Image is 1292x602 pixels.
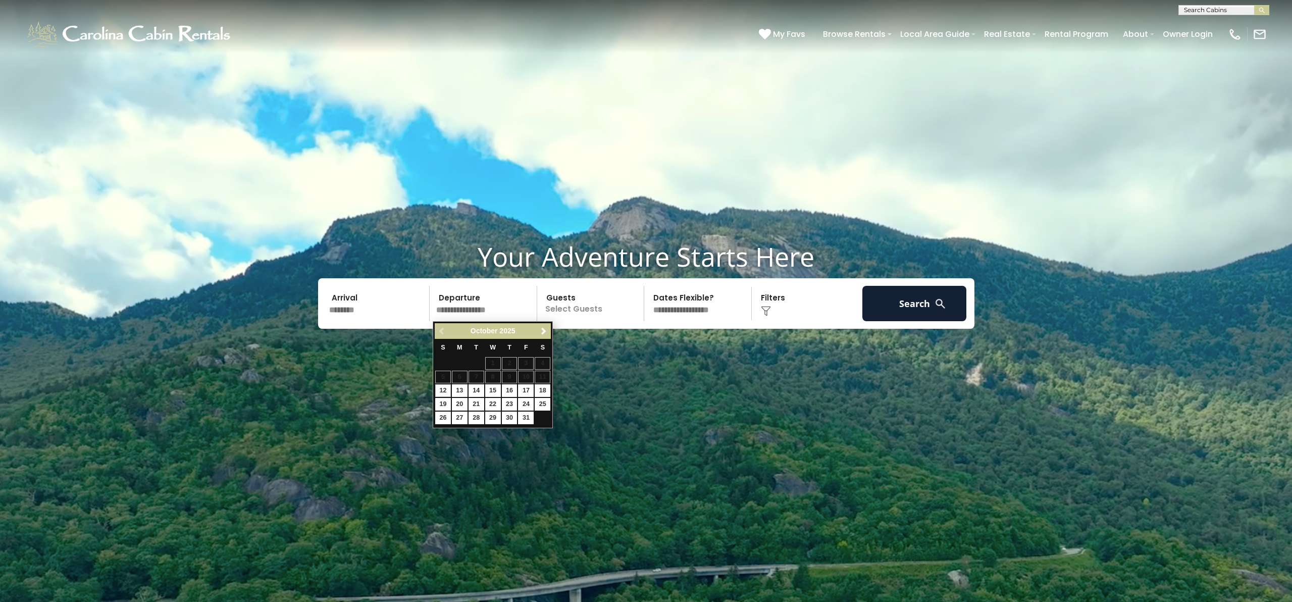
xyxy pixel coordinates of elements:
[1040,25,1113,43] a: Rental Program
[435,384,451,397] a: 12
[469,398,484,411] a: 21
[535,398,550,411] a: 25
[457,344,462,351] span: Monday
[535,384,550,397] a: 18
[502,412,518,424] a: 30
[469,384,484,397] a: 14
[452,384,468,397] a: 13
[502,384,518,397] a: 16
[469,412,484,424] a: 28
[452,398,468,411] a: 20
[895,25,974,43] a: Local Area Guide
[8,241,1284,272] h1: Your Adventure Starts Here
[518,398,534,411] a: 24
[979,25,1035,43] a: Real Estate
[518,384,534,397] a: 17
[490,344,496,351] span: Wednesday
[507,344,511,351] span: Thursday
[934,297,947,310] img: search-regular-white.png
[25,19,235,49] img: White-1-1-2.png
[471,327,498,335] span: October
[485,398,501,411] a: 22
[1118,25,1153,43] a: About
[441,344,445,351] span: Sunday
[524,344,528,351] span: Friday
[540,286,644,321] p: Select Guests
[759,28,808,41] a: My Favs
[499,327,515,335] span: 2025
[435,412,451,424] a: 26
[452,412,468,424] a: 27
[818,25,891,43] a: Browse Rentals
[502,398,518,411] a: 23
[435,398,451,411] a: 19
[485,412,501,424] a: 29
[540,327,548,335] span: Next
[773,28,805,40] span: My Favs
[862,286,967,321] button: Search
[485,384,501,397] a: 15
[474,344,478,351] span: Tuesday
[537,325,550,337] a: Next
[761,306,771,316] img: filter--v1.png
[1228,27,1242,41] img: phone-regular-white.png
[518,412,534,424] a: 31
[541,344,545,351] span: Saturday
[1253,27,1267,41] img: mail-regular-white.png
[1158,25,1218,43] a: Owner Login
